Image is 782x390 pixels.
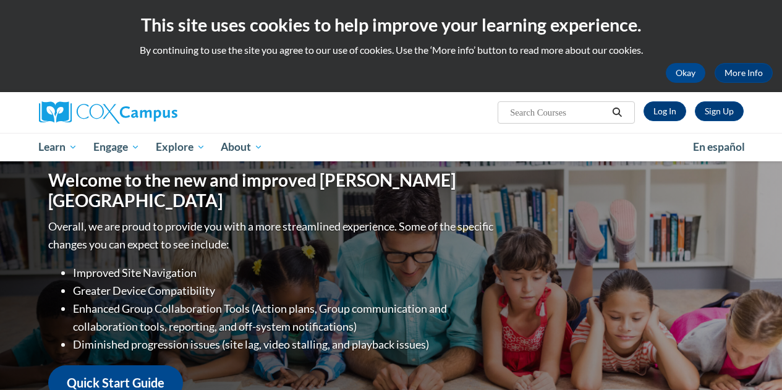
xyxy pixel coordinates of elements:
[38,140,77,155] span: Learn
[693,140,745,153] span: En español
[156,140,205,155] span: Explore
[733,341,772,380] iframe: Button to launch messaging window
[9,12,773,37] h2: This site uses cookies to help improve your learning experience.
[73,282,496,300] li: Greater Device Compatibility
[685,134,753,160] a: En español
[715,63,773,83] a: More Info
[221,140,263,155] span: About
[666,63,705,83] button: Okay
[73,264,496,282] li: Improved Site Navigation
[9,43,773,57] p: By continuing to use the site you agree to our use of cookies. Use the ‘More info’ button to read...
[39,101,177,124] img: Cox Campus
[644,101,686,121] a: Log In
[30,133,753,161] div: Main menu
[85,133,148,161] a: Engage
[73,336,496,354] li: Diminished progression issues (site lag, video stalling, and playback issues)
[509,105,608,120] input: Search Courses
[73,300,496,336] li: Enhanced Group Collaboration Tools (Action plans, Group communication and collaboration tools, re...
[93,140,140,155] span: Engage
[213,133,271,161] a: About
[695,101,744,121] a: Register
[48,170,496,211] h1: Welcome to the new and improved [PERSON_NAME][GEOGRAPHIC_DATA]
[148,133,213,161] a: Explore
[608,105,626,120] button: Search
[31,133,86,161] a: Learn
[39,101,261,124] a: Cox Campus
[48,218,496,253] p: Overall, we are proud to provide you with a more streamlined experience. Some of the specific cha...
